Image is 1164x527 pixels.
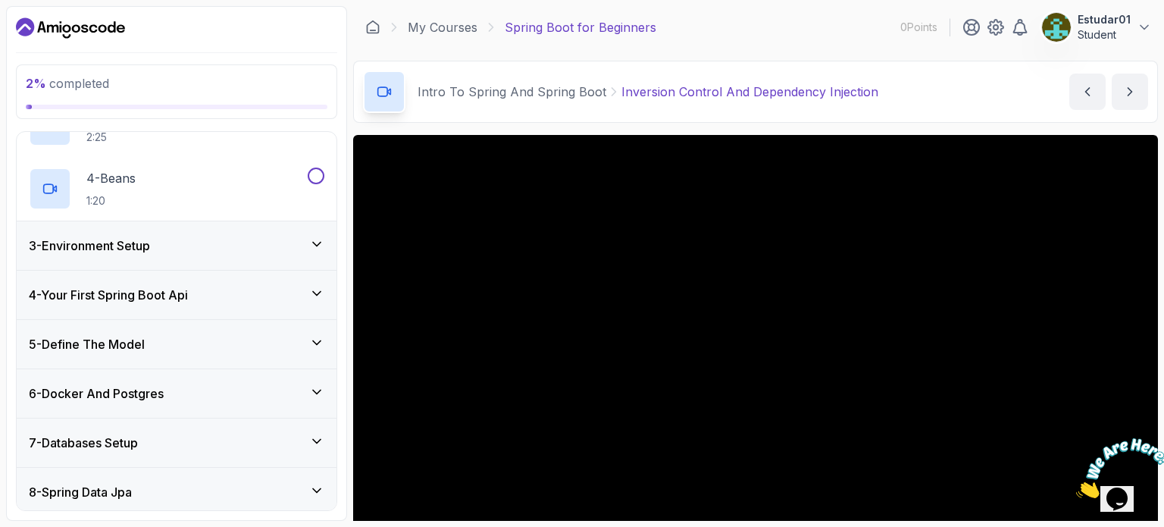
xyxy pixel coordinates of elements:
p: Intro To Spring And Spring Boot [418,83,606,101]
p: Student [1078,27,1131,42]
p: Estudar01 [1078,12,1131,27]
img: user profile image [1042,13,1071,42]
button: 7-Databases Setup [17,419,336,467]
button: previous content [1069,74,1106,110]
h3: 7 - Databases Setup [29,434,138,452]
a: My Courses [408,18,477,36]
button: 6-Docker And Postgres [17,369,336,418]
a: Dashboard [365,20,380,35]
a: Dashboard [16,16,125,40]
span: completed [26,76,109,91]
button: 4-Your First Spring Boot Api [17,271,336,319]
h3: 5 - Define The Model [29,335,145,353]
iframe: chat widget [1070,432,1164,504]
p: 0 Points [900,20,937,35]
img: Chat attention grabber [6,6,100,66]
h3: 8 - Spring Data Jpa [29,483,132,501]
button: 3-Environment Setup [17,221,336,270]
p: 2:25 [86,130,275,145]
p: 4 - Beans [86,169,136,187]
h3: 6 - Docker And Postgres [29,384,164,403]
button: 5-Define The Model [17,320,336,369]
button: 4-Beans1:20 [29,168,324,210]
span: 2 % [26,76,46,91]
h3: 4 - Your First Spring Boot Api [29,286,188,304]
p: Inversion Control And Dependency Injection [621,83,878,101]
p: Spring Boot for Beginners [505,18,656,36]
button: user profile imageEstudar01Student [1041,12,1152,42]
p: 1:20 [86,193,136,209]
button: 8-Spring Data Jpa [17,468,336,516]
button: next content [1112,74,1148,110]
h3: 3 - Environment Setup [29,237,150,255]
